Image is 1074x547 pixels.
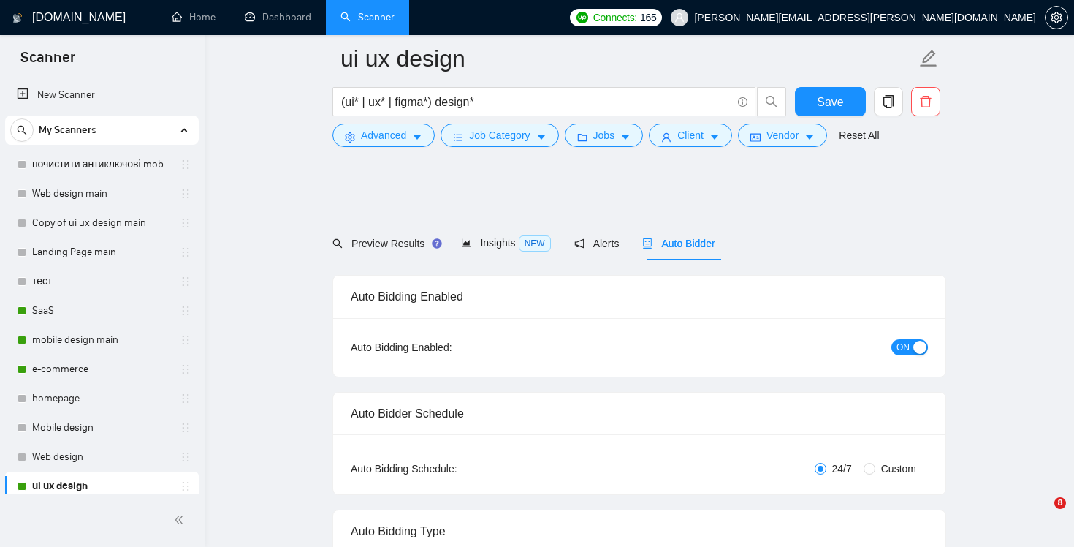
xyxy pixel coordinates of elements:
[332,238,343,249] span: search
[17,80,187,110] a: New Scanner
[32,179,171,208] a: Web design main
[180,451,191,463] span: holder
[875,95,902,108] span: copy
[351,393,928,434] div: Auto Bidder Schedule
[180,276,191,287] span: holder
[11,125,33,135] span: search
[453,132,463,143] span: bars
[674,12,685,23] span: user
[32,413,171,442] a: Mobile design
[817,93,843,111] span: Save
[180,246,191,258] span: holder
[795,87,866,116] button: Save
[565,124,644,147] button: folderJobscaret-down
[461,238,471,248] span: area-chart
[340,40,916,77] input: Scanner name...
[245,11,311,23] a: dashboardDashboard
[804,132,815,143] span: caret-down
[461,237,550,249] span: Insights
[174,513,188,527] span: double-left
[536,132,546,143] span: caret-down
[757,87,786,116] button: search
[345,132,355,143] span: setting
[32,296,171,325] a: SaaS
[593,127,615,143] span: Jobs
[576,12,588,23] img: upwork-logo.png
[5,80,199,110] li: New Scanner
[39,116,96,145] span: My Scanners
[1045,12,1068,23] a: setting
[677,127,704,143] span: Client
[1046,12,1067,23] span: setting
[642,238,652,249] span: robot
[766,127,799,143] span: Vendor
[180,393,191,404] span: holder
[826,461,858,477] span: 24/7
[911,87,940,116] button: delete
[180,188,191,200] span: holder
[32,267,171,296] a: тест
[172,11,216,23] a: homeHome
[180,217,191,229] span: holder
[180,480,191,492] span: holder
[1045,6,1068,29] button: setting
[32,150,171,179] a: почистити антиключові mobile design main
[640,10,656,26] span: 165
[32,384,171,413] a: homepage
[469,127,530,143] span: Job Category
[180,422,191,434] span: holder
[642,238,715,249] span: Auto Bidder
[919,49,938,68] span: edit
[412,132,422,143] span: caret-down
[351,339,543,355] div: Auto Bidding Enabled:
[32,238,171,267] a: Landing Page main
[32,355,171,384] a: e-commerce
[574,238,584,249] span: notification
[332,124,435,147] button: settingAdvancedcaret-down
[340,11,395,23] a: searchScanner
[332,238,438,249] span: Preview Results
[875,461,922,477] span: Custom
[180,363,191,375] span: holder
[912,95,940,108] span: delete
[351,461,543,477] div: Auto Bidding Schedule:
[361,127,406,143] span: Advanced
[441,124,558,147] button: barsJob Categorycaret-down
[1024,497,1059,532] iframe: Intercom live chat
[620,132,631,143] span: caret-down
[341,93,731,111] input: Search Freelance Jobs...
[430,237,443,250] div: Tooltip anchor
[896,339,910,355] span: ON
[738,124,827,147] button: idcardVendorcaret-down
[9,47,87,78] span: Scanner
[180,159,191,170] span: holder
[12,7,23,30] img: logo
[1054,497,1066,509] span: 8
[874,87,903,116] button: copy
[32,208,171,238] a: Copy of ui ux design main
[750,132,761,143] span: idcard
[32,472,171,501] a: ui ux design
[661,132,671,143] span: user
[10,118,34,142] button: search
[351,276,928,317] div: Auto Bidding Enabled
[180,305,191,317] span: holder
[839,127,879,143] a: Reset All
[32,442,171,472] a: Web design
[180,334,191,346] span: holder
[32,325,171,355] a: mobile design main
[577,132,587,143] span: folder
[649,124,732,147] button: userClientcaret-down
[738,97,747,107] span: info-circle
[593,10,637,26] span: Connects:
[519,235,551,252] span: NEW
[709,132,720,143] span: caret-down
[758,95,785,108] span: search
[574,238,620,249] span: Alerts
